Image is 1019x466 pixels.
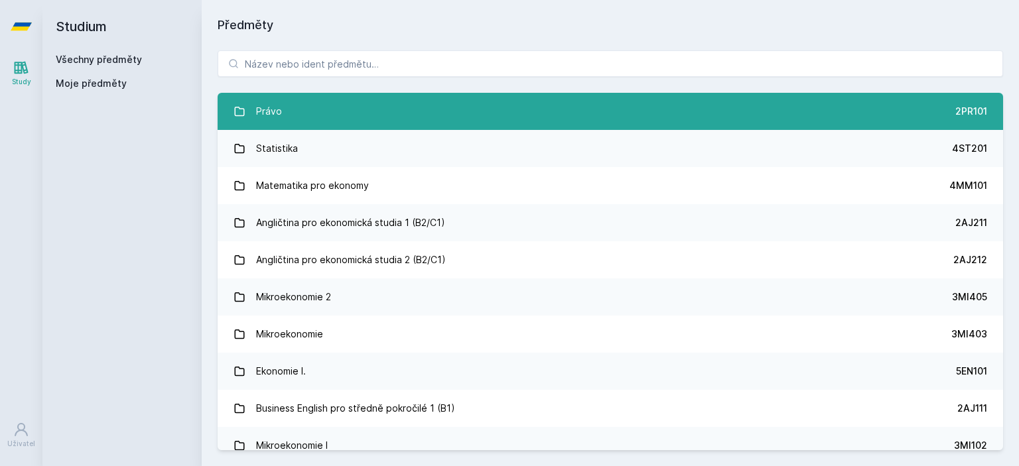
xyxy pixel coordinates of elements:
[7,439,35,449] div: Uživatel
[256,247,446,273] div: Angličtina pro ekonomická studia 2 (B2/C1)
[256,172,369,199] div: Matematika pro ekonomy
[56,77,127,90] span: Moje předměty
[218,390,1003,427] a: Business English pro středně pokročilé 1 (B1) 2AJ111
[957,402,987,415] div: 2AJ111
[12,77,31,87] div: Study
[256,432,328,459] div: Mikroekonomie I
[951,327,987,341] div: 3MI403
[953,253,987,266] div: 2AJ212
[218,16,1003,34] h1: Předměty
[56,54,142,65] a: Všechny předměty
[218,93,1003,130] a: Právo 2PR101
[256,284,331,310] div: Mikroekonomie 2
[949,179,987,192] div: 4MM101
[218,130,1003,167] a: Statistika 4ST201
[3,53,40,93] a: Study
[218,50,1003,77] input: Název nebo ident předmětu…
[218,167,1003,204] a: Matematika pro ekonomy 4MM101
[955,216,987,229] div: 2AJ211
[256,321,323,347] div: Mikroekonomie
[952,290,987,304] div: 3MI405
[956,365,987,378] div: 5EN101
[256,395,455,422] div: Business English pro středně pokročilé 1 (B1)
[218,427,1003,464] a: Mikroekonomie I 3MI102
[218,278,1003,316] a: Mikroekonomie 2 3MI405
[218,204,1003,241] a: Angličtina pro ekonomická studia 1 (B2/C1) 2AJ211
[952,142,987,155] div: 4ST201
[256,209,445,236] div: Angličtina pro ekonomická studia 1 (B2/C1)
[218,241,1003,278] a: Angličtina pro ekonomická studia 2 (B2/C1) 2AJ212
[218,353,1003,390] a: Ekonomie I. 5EN101
[256,358,306,384] div: Ekonomie I.
[3,415,40,455] a: Uživatel
[218,316,1003,353] a: Mikroekonomie 3MI403
[256,135,298,162] div: Statistika
[954,439,987,452] div: 3MI102
[955,105,987,118] div: 2PR101
[256,98,282,125] div: Právo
